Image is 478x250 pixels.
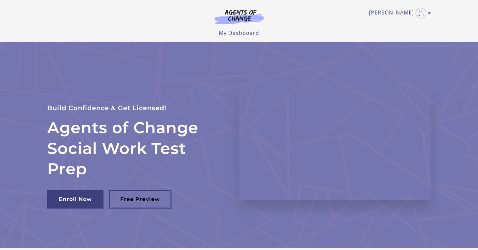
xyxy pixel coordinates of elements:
[208,9,271,24] img: Agents of Change Logo
[219,29,259,37] a: My Dashboard
[47,117,223,179] h2: Agents of Change Social Work Test Prep
[47,190,103,209] a: Enroll Now
[109,190,171,209] a: Free Preview
[47,103,223,113] p: Build Confidence & Get Licensed!
[369,8,428,18] a: Toggle menu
